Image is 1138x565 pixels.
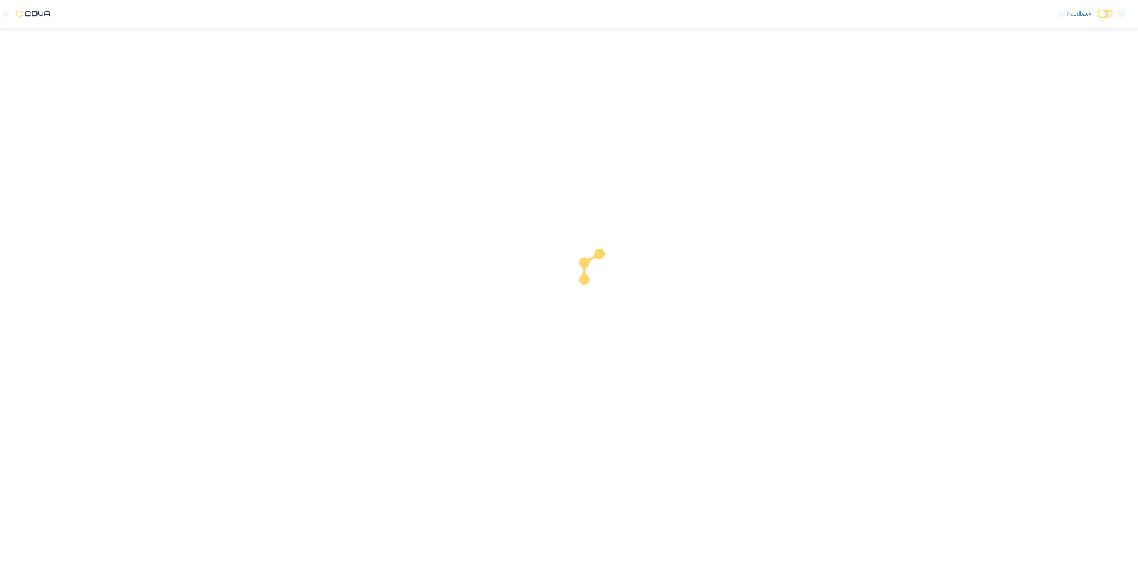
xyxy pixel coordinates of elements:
img: Cova [16,10,51,18]
a: Feedback [1055,6,1095,22]
span: Feedback [1067,10,1091,18]
input: Dark Mode [1098,10,1114,18]
img: cova-loader [569,243,628,302]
